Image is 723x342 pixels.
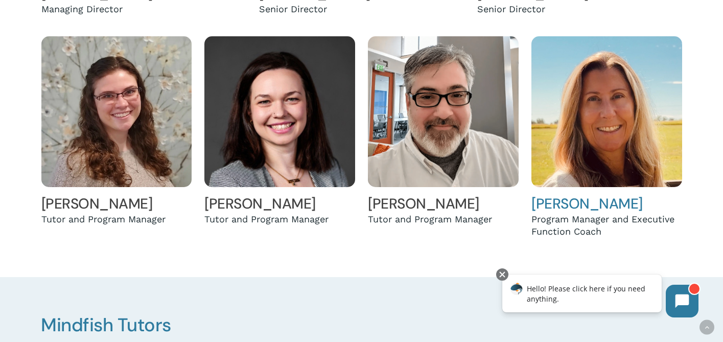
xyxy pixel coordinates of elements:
a: [PERSON_NAME] [368,194,479,213]
a: [PERSON_NAME] [204,194,316,213]
div: Managing Director [41,3,246,15]
div: Senior Director [477,3,682,15]
a: [PERSON_NAME] [531,194,643,213]
div: Program Manager and Executive Function Coach [531,213,682,238]
img: Jason King [368,36,518,187]
span: Mindfish Tutors [41,313,171,337]
iframe: Chatbot [492,266,709,328]
a: [PERSON_NAME] [41,194,153,213]
div: Tutor and Program Manager [41,213,192,225]
img: Holly Andreassen [41,36,192,187]
img: Jen Eyberg [531,36,682,187]
img: Sophia Matuszewicz [204,36,355,187]
div: Senior Director [259,3,464,15]
div: Tutor and Program Manager [204,213,355,225]
div: Tutor and Program Manager [368,213,518,225]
